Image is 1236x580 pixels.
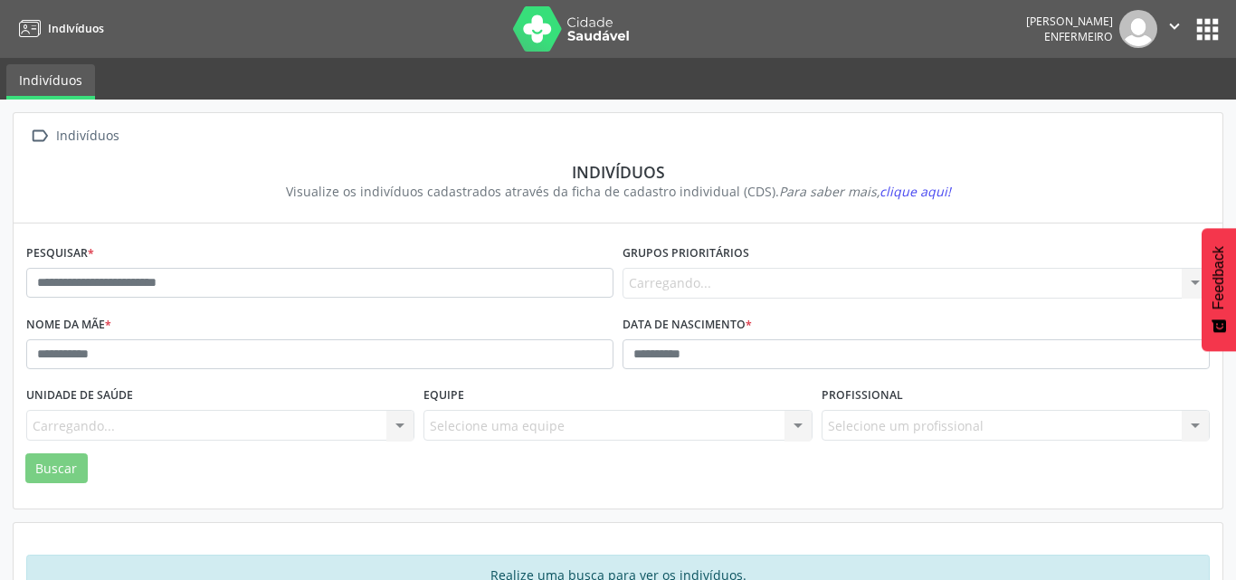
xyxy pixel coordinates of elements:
[1165,16,1184,36] i: 
[623,240,749,268] label: Grupos prioritários
[1044,29,1113,44] span: Enfermeiro
[26,123,122,149] a:  Indivíduos
[48,21,104,36] span: Indivíduos
[423,382,464,410] label: Equipe
[1202,228,1236,351] button: Feedback - Mostrar pesquisa
[1211,246,1227,309] span: Feedback
[52,123,122,149] div: Indivíduos
[13,14,104,43] a: Indivíduos
[623,311,752,339] label: Data de nascimento
[1192,14,1223,45] button: apps
[1119,10,1157,48] img: img
[39,182,1197,201] div: Visualize os indivíduos cadastrados através da ficha de cadastro individual (CDS).
[26,382,133,410] label: Unidade de saúde
[822,382,903,410] label: Profissional
[6,64,95,100] a: Indivíduos
[26,123,52,149] i: 
[879,183,951,200] span: clique aqui!
[1157,10,1192,48] button: 
[26,311,111,339] label: Nome da mãe
[779,183,951,200] i: Para saber mais,
[39,162,1197,182] div: Indivíduos
[25,453,88,484] button: Buscar
[26,240,94,268] label: Pesquisar
[1026,14,1113,29] div: [PERSON_NAME]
